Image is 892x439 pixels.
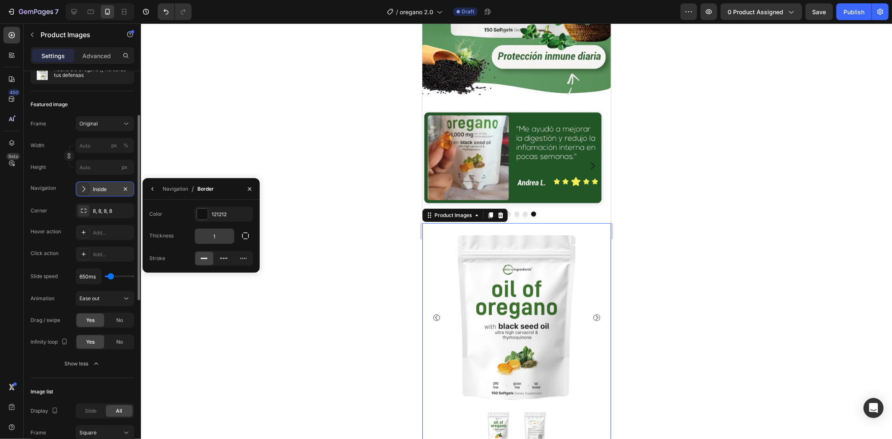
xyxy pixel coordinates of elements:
[31,250,59,257] div: Click action
[864,398,884,418] div: Open Intercom Messenger
[721,3,802,20] button: 0 product assigned
[116,316,123,324] span: No
[116,407,123,415] span: All
[31,295,54,302] div: Animation
[31,388,53,396] div: Image list
[195,229,234,244] input: Auto
[212,211,251,218] div: 121212
[65,360,100,368] div: Show less
[93,207,132,215] div: 8, 8, 8, 8
[109,140,119,151] button: %
[3,3,62,20] button: 7
[400,8,433,16] span: oregano 2.0
[111,142,117,149] div: px
[31,101,68,108] div: Featured image
[79,120,98,128] span: Original
[813,8,826,15] span: Save
[93,229,132,237] div: Add...
[31,429,46,436] label: Frame
[805,3,833,20] button: Save
[76,291,134,306] button: Ease out
[6,153,20,160] div: Beta
[422,23,611,439] iframe: Design area
[462,8,474,15] span: Draft
[31,316,60,324] div: Drag / swipe
[31,163,46,171] label: Height
[31,337,69,348] div: Infinity loop
[31,184,56,192] div: Navigation
[396,8,398,16] span: /
[728,8,783,16] span: 0 product assigned
[41,30,112,40] p: Product Images
[31,142,44,149] label: Width
[85,407,97,415] span: Slide
[76,269,101,284] input: Auto
[93,186,117,193] div: Inside
[34,64,51,81] img: product feature img
[197,185,214,193] div: Border
[158,3,192,20] div: Undo/Redo
[116,338,123,346] span: No
[149,255,165,262] div: Stroke
[76,116,134,131] button: Original
[31,120,46,128] label: Frame
[31,406,60,417] div: Display
[149,210,162,218] div: Color
[122,164,128,170] span: px
[54,66,131,78] p: Aceite De Oregano || Refuerza tus defensas
[31,207,47,214] div: Corner
[836,3,872,20] button: Publish
[8,89,20,96] div: 450
[123,142,128,149] div: %
[41,51,65,60] p: Settings
[93,251,132,258] div: Add...
[55,7,59,17] p: 7
[82,51,111,60] p: Advanced
[86,316,95,324] span: Yes
[31,273,58,280] div: Slide speed
[86,338,95,346] span: Yes
[79,295,100,301] span: Ease out
[76,138,134,153] input: px%
[192,184,194,194] span: /
[79,429,97,436] span: Square
[843,8,864,16] div: Publish
[163,185,188,193] div: Navigation
[149,232,174,240] div: Thickness
[76,160,134,175] input: px
[31,228,61,235] div: Hover action
[121,140,131,151] button: px
[31,356,134,371] button: Show less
